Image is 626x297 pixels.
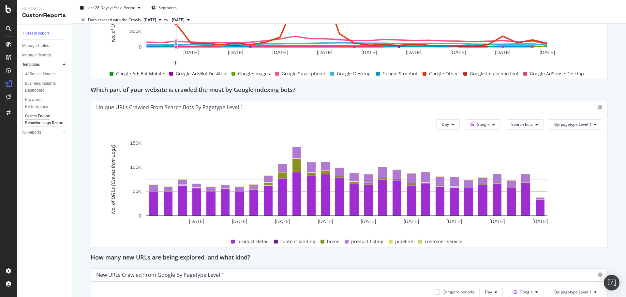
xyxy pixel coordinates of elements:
[96,272,224,278] div: New URLs Crawled from Google by pagetype Level 1
[143,17,156,23] span: 2025 Sep. 11th
[442,289,474,295] div: Compare periods
[164,17,169,22] span: vs
[130,164,142,170] text: 100K
[485,289,492,295] span: Day
[189,218,204,224] text: [DATE]
[22,52,67,59] a: Manage Reports
[282,70,325,78] span: Google Smartphone
[172,17,185,23] span: 2025 Aug. 14th
[91,85,608,96] div: Which part of your website is crawled the most by Google indexing bots?
[273,49,288,55] text: [DATE]
[130,140,142,145] text: 150K
[96,140,597,231] svg: A chart.
[362,49,377,55] text: [DATE]
[22,42,67,49] a: Manage Tables
[361,218,376,224] text: [DATE]
[540,49,555,55] text: [DATE]
[395,238,413,245] span: pipeline
[429,70,458,78] span: Google Other
[238,70,270,78] span: Google Images
[91,253,608,263] div: How many new URLs are being explored, and what kind?
[110,144,116,214] text: No. of URLs (Crawls from Logs)
[22,12,67,19] div: CustomReports
[318,218,333,224] text: [DATE]
[337,70,371,78] span: Google Desktop
[22,129,61,136] a: All Reports
[25,113,67,126] a: Search Engine Behavior: Logs Report
[470,70,518,78] span: Google InspectionTool
[22,30,49,37] div: + Create Report
[91,101,608,247] div: Unique URLs Crawled from Search bots by pagetype Level 1DayGoogleSearch botsBy: pagetype Level 1A...
[25,71,55,78] div: AI Bots in Search
[604,275,619,290] div: Open Intercom Messenger
[22,5,67,12] div: Reports
[477,122,490,127] span: Google
[141,16,164,24] button: [DATE]
[520,289,533,295] span: Google
[425,238,462,245] span: customer-service
[22,61,40,68] div: Templates
[25,71,67,78] a: AI Bots in Search
[176,70,226,78] span: Google AdsBot Desktop
[116,70,164,78] span: Google AdsBot Mobile
[139,44,142,49] text: 0
[169,16,192,24] button: [DATE]
[158,5,177,10] span: Segments
[489,218,505,224] text: [DATE]
[317,49,332,55] text: [DATE]
[237,238,269,245] span: product-detail
[530,70,584,78] span: Google AdSense Desktop
[436,119,460,130] button: Day
[139,213,142,218] text: 0
[25,97,62,110] div: Keywords Performance
[130,28,142,34] text: 200K
[183,49,199,55] text: [DATE]
[506,119,544,130] button: Search bots
[442,122,449,127] span: Day
[22,30,67,37] a: + Create Report
[133,188,142,194] text: 50K
[404,218,419,224] text: [DATE]
[96,104,243,111] div: Unique URLs Crawled from Search bots by pagetype Level 1
[327,238,339,245] span: home
[451,49,466,55] text: [DATE]
[351,238,383,245] span: product-listing
[549,119,602,130] button: By: pagetype Level 1
[554,289,591,295] span: By: pagetype Level 1
[22,42,49,49] div: Manage Tables
[228,49,243,55] text: [DATE]
[554,122,591,127] span: By: pagetype Level 1
[280,238,315,245] span: content-landing
[78,3,143,13] button: Last 28 DaysvsPrev. Period
[382,70,417,78] span: Google Storebot
[25,97,67,110] a: Keywords Performance
[22,61,61,68] a: Templates
[532,218,548,224] text: [DATE]
[25,80,63,94] div: Business Insights Dashboard
[91,253,250,263] h2: How many new URLs are being explored, and what kind?
[173,61,178,66] div: plus
[275,218,290,224] text: [DATE]
[22,129,41,136] div: All Reports
[465,119,500,130] button: Google
[25,80,67,94] a: Business Insights Dashboard
[447,218,462,224] text: [DATE]
[22,52,51,59] div: Manage Reports
[495,49,510,55] text: [DATE]
[406,49,421,55] text: [DATE]
[86,5,110,10] span: Last 28 Days
[110,5,135,10] span: vs Prev. Period
[88,17,141,23] div: Data crossed with the Crawls
[149,3,179,13] button: Segments
[232,218,247,224] text: [DATE]
[25,113,64,126] div: Search Engine Behavior: Logs Report
[511,122,533,127] span: Search bots
[91,85,295,96] h2: Which part of your website is crawled the most by Google indexing bots?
